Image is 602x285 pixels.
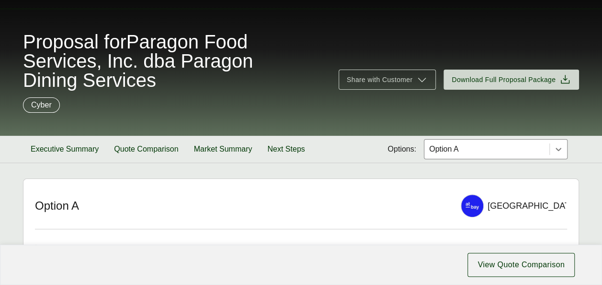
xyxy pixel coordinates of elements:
button: Next Steps [260,136,312,163]
button: Market Summary [186,136,260,163]
span: Proposal for Paragon Food Services, Inc. dba Paragon Dining Services [23,32,327,90]
button: Executive Summary [23,136,106,163]
span: Share with Customer [347,75,412,85]
button: View Quote Comparison [467,253,575,277]
p: Cyber [31,99,52,111]
span: View Quote Comparison [477,259,565,271]
div: [GEOGRAPHIC_DATA] [488,200,577,213]
button: Quote Comparison [106,136,186,163]
h2: Option A [35,199,449,213]
img: At-Bay logo [461,195,483,217]
button: Download Full Proposal Package [443,70,579,90]
span: Options: [387,143,416,155]
button: Share with Customer [339,70,436,90]
span: Download Full Proposal Package [452,75,556,85]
